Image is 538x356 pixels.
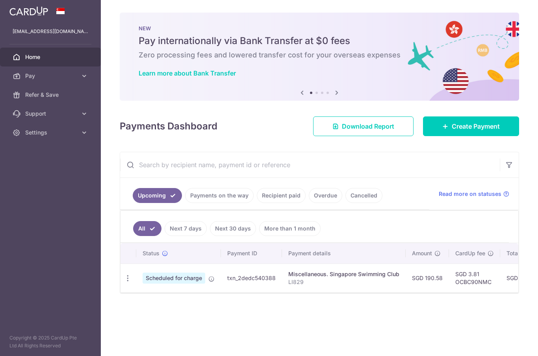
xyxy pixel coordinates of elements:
td: SGD 3.81 OCBC90NMC [449,264,500,292]
a: Create Payment [423,116,519,136]
th: Payment details [282,243,406,264]
div: Miscellaneous. Singapore Swimming Club [288,270,399,278]
a: Read more on statuses [439,190,509,198]
img: CardUp [9,6,48,16]
a: Learn more about Bank Transfer [139,69,236,77]
h6: Zero processing fees and lowered transfer cost for your overseas expenses [139,50,500,60]
span: Home [25,53,77,61]
h4: Payments Dashboard [120,119,217,133]
p: LI829 [288,278,399,286]
a: Upcoming [133,188,182,203]
th: Payment ID [221,243,282,264]
a: Overdue [309,188,342,203]
span: Refer & Save [25,91,77,99]
span: Pay [25,72,77,80]
span: Amount [412,249,432,257]
td: SGD 190.58 [406,264,449,292]
span: Settings [25,129,77,136]
span: Status [143,249,160,257]
a: All [133,221,161,236]
span: Download Report [342,122,394,131]
a: Payments on the way [185,188,254,203]
a: More than 1 month [259,221,321,236]
img: Bank transfer banner [120,13,519,101]
a: Cancelled [345,188,382,203]
span: Total amt. [506,249,532,257]
p: NEW [139,25,500,31]
span: Scheduled for charge [143,273,205,284]
span: Create Payment [452,122,500,131]
td: txn_2dedc540388 [221,264,282,292]
h5: Pay internationally via Bank Transfer at $0 fees [139,35,500,47]
a: Download Report [313,116,414,136]
span: Support [25,110,77,118]
a: Next 30 days [210,221,256,236]
a: Next 7 days [165,221,207,236]
p: [EMAIL_ADDRESS][DOMAIN_NAME] [13,28,88,35]
span: CardUp fee [455,249,485,257]
span: Read more on statuses [439,190,501,198]
input: Search by recipient name, payment id or reference [120,152,500,177]
a: Recipient paid [257,188,306,203]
